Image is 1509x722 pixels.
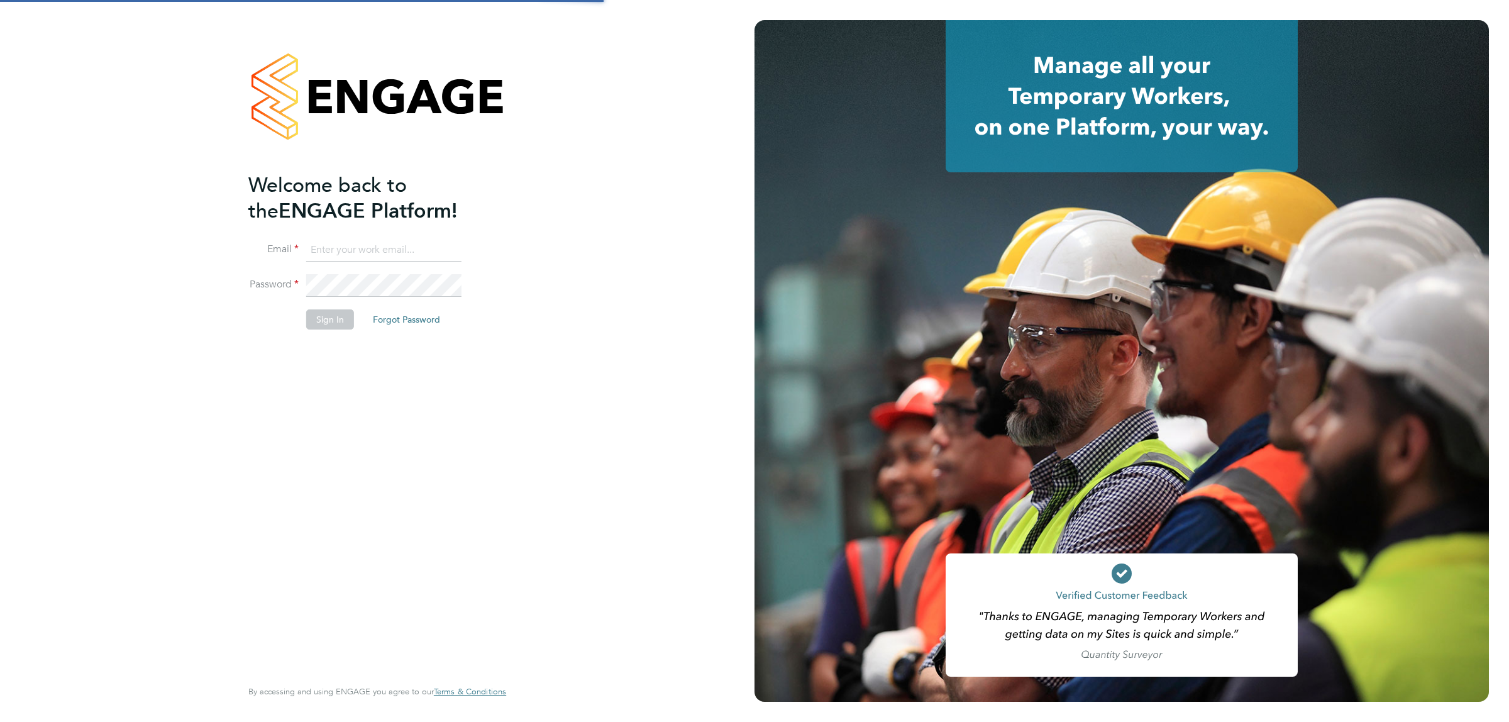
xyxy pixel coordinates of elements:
label: Password [248,278,299,291]
h2: ENGAGE Platform! [248,172,494,224]
a: Terms & Conditions [434,687,506,697]
span: Terms & Conditions [434,686,506,697]
span: By accessing and using ENGAGE you agree to our [248,686,506,697]
span: Welcome back to the [248,173,407,223]
button: Forgot Password [363,309,450,330]
label: Email [248,243,299,256]
input: Enter your work email... [306,239,462,262]
button: Sign In [306,309,354,330]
